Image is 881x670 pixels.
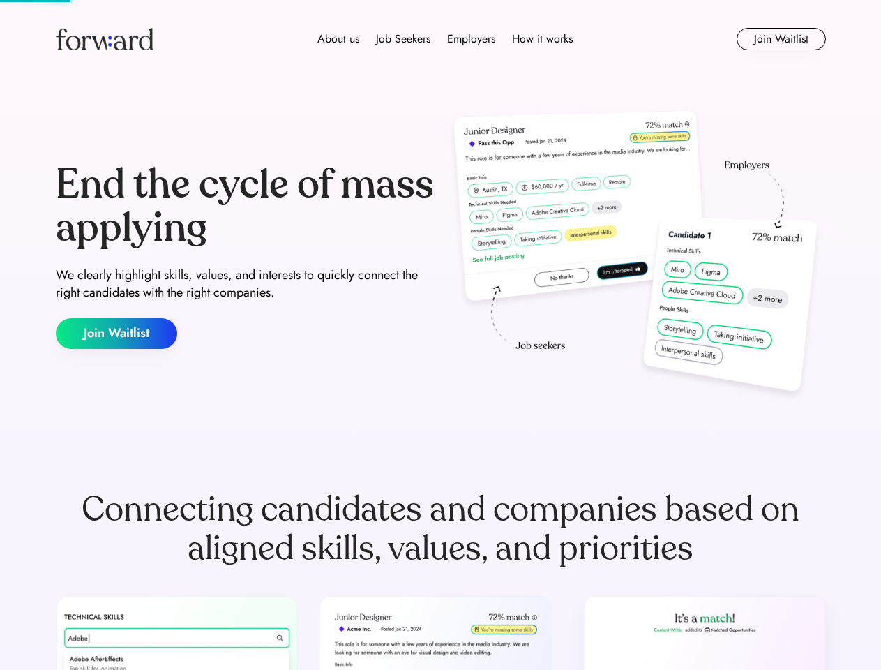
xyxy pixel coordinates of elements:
img: hero-image.png [446,106,826,406]
button: Join Waitlist [737,28,826,50]
div: Employers [447,31,495,47]
div: We clearly highlight skills, values, and interests to quickly connect the right candidates with t... [56,267,435,301]
div: Connecting candidates and companies based on aligned skills, values, and priorities [56,490,826,568]
div: About us [317,31,359,47]
div: End the cycle of mass applying [56,163,435,249]
div: Job Seekers [376,31,430,47]
div: How it works [512,31,573,47]
button: Join Waitlist [56,318,177,349]
img: Forward logo [56,28,153,50]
